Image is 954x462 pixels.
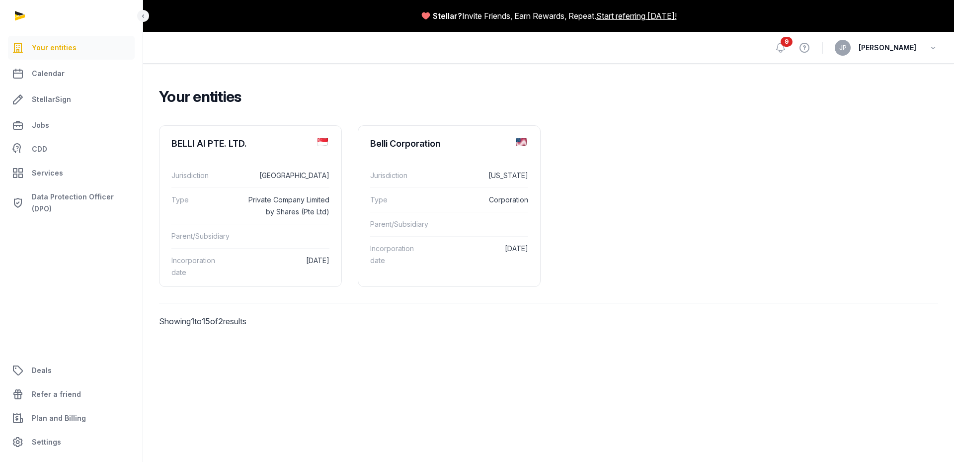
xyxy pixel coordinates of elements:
[438,170,528,182] dd: [US_STATE]
[171,230,232,242] dt: Parent/Subsidiary
[8,88,135,111] a: StellarSign
[433,10,462,22] span: Stellar?
[8,62,135,86] a: Calendar
[32,143,47,155] span: CDD
[239,194,329,218] dd: Private Company Limited by Shares (Pte Ltd)
[781,37,793,47] span: 9
[32,119,49,131] span: Jobs
[8,139,135,159] a: CDD
[32,42,77,54] span: Your entities
[8,113,135,137] a: Jobs
[171,255,232,278] dt: Incorporation date
[358,126,540,280] a: Belli CorporationJurisdiction[US_STATE]TypeCorporationParent/SubsidiaryIncorporation date[DATE]
[171,170,232,182] dt: Jurisdiction
[32,388,81,400] span: Refer a friend
[8,36,135,60] a: Your entities
[516,138,527,146] img: us.png
[32,93,71,105] span: StellarSign
[318,138,328,146] img: sg.png
[8,161,135,185] a: Services
[171,194,232,218] dt: Type
[370,138,440,150] div: Belli Corporation
[159,303,342,339] p: Showing to of results
[239,255,329,278] dd: [DATE]
[839,45,847,51] span: JP
[8,382,135,406] a: Refer a friend
[8,359,135,382] a: Deals
[159,88,930,105] h2: Your entities
[859,42,916,54] span: [PERSON_NAME]
[8,187,135,219] a: Data Protection Officer (DPO)
[438,243,528,267] dd: [DATE]
[32,191,131,215] span: Data Protection Officer (DPO)
[202,316,210,326] span: 15
[218,316,223,326] span: 2
[32,167,63,179] span: Services
[835,40,851,56] button: JP
[32,365,52,376] span: Deals
[370,194,430,206] dt: Type
[171,138,247,150] div: BELLI AI PTE. LTD.
[8,406,135,430] a: Plan and Billing
[32,68,65,80] span: Calendar
[596,10,677,22] a: Start referring [DATE]!
[191,316,194,326] span: 1
[370,218,430,230] dt: Parent/Subsidiary
[32,436,61,448] span: Settings
[370,243,430,267] dt: Incorporation date
[8,430,135,454] a: Settings
[239,170,329,182] dd: [GEOGRAPHIC_DATA]
[32,412,86,424] span: Plan and Billing
[438,194,528,206] dd: Corporation
[370,170,430,182] dt: Jurisdiction
[159,126,341,292] a: BELLI AI PTE. LTD.Jurisdiction[GEOGRAPHIC_DATA]TypePrivate Company Limited by Shares (Pte Ltd)Par...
